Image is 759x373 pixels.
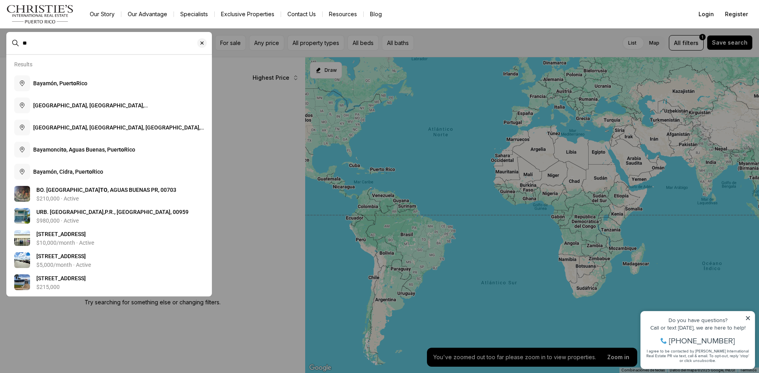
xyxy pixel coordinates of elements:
[720,6,753,22] button: Register
[6,5,74,24] img: logo
[33,169,103,175] span: Bayamón, Cidra, Puer Rico
[36,209,189,215] span: URB. [GEOGRAPHIC_DATA],P.R., [GEOGRAPHIC_DATA], 00959
[121,9,174,20] a: Our Advantage
[36,217,79,224] p: $980,000 · Active
[10,49,113,64] span: I agree to be contacted by [PERSON_NAME] International Real Estate PR via text, call & email. To ...
[100,187,108,193] b: TO
[36,262,91,268] p: $5,000/month · Active
[215,9,281,20] a: Exclusive Properties
[33,124,204,139] span: [GEOGRAPHIC_DATA], [GEOGRAPHIC_DATA], [GEOGRAPHIC_DATA], [GEOGRAPHIC_DATA] Rico
[8,25,114,31] div: Call or text [DATE], we are here to help!
[11,271,207,293] a: View details: 15 Bloq 33 SIERRA BAYAMON
[281,9,322,20] button: Contact Us
[725,11,748,17] span: Register
[33,80,87,86] span: Bayamón, Puer Rico
[11,205,207,227] a: View details: URB. RIVIERA VILLAGE BAYAMON,P.R.
[36,195,79,202] p: $210,000 · Active
[8,18,114,23] div: Do you have questions?
[83,9,121,20] a: Our Story
[61,146,66,153] b: to
[11,116,207,139] button: [GEOGRAPHIC_DATA], [GEOGRAPHIC_DATA], [GEOGRAPHIC_DATA], [GEOGRAPHIC_DATA]Rico
[11,249,207,271] a: View details: 3 BAYAMON GARDEN SHOPPING CENTER
[36,231,86,237] span: [STREET_ADDRESS]
[11,161,207,183] button: Bayamón, Cidra, PuertoRico
[119,146,124,153] b: to
[36,284,60,290] p: $215,000
[323,9,363,20] a: Resources
[33,146,135,153] span: Bayamonci , Aguas Buenas, Puer Rico
[36,253,86,259] span: [STREET_ADDRESS]
[33,102,148,116] span: [GEOGRAPHIC_DATA], [GEOGRAPHIC_DATA], [GEOGRAPHIC_DATA] Rico
[71,80,76,86] b: to
[11,139,207,161] button: Bayamoncito, Aguas Buenas, PuertoRico
[32,37,98,45] span: [PHONE_NUMBER]
[36,187,176,193] span: BO. [GEOGRAPHIC_DATA] , AGUAS BUENAS PR, 00703
[197,32,211,54] button: Clear search input
[364,9,388,20] a: Blog
[11,72,207,94] button: Bayamón, PuertoRico
[11,94,207,116] button: [GEOGRAPHIC_DATA], [GEOGRAPHIC_DATA], [GEOGRAPHIC_DATA]Rico
[36,240,94,246] p: $10,000/month · Active
[11,227,207,249] a: View details: 1 BAYAMON GARDEN SHOPPING CENTER
[87,169,92,175] b: to
[174,9,214,20] a: Specialists
[14,61,32,67] p: Results
[699,11,714,17] span: Login
[36,275,86,281] span: [STREET_ADDRESS]
[694,6,719,22] button: Login
[11,183,207,205] a: View details: BO. BAYAMONCITO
